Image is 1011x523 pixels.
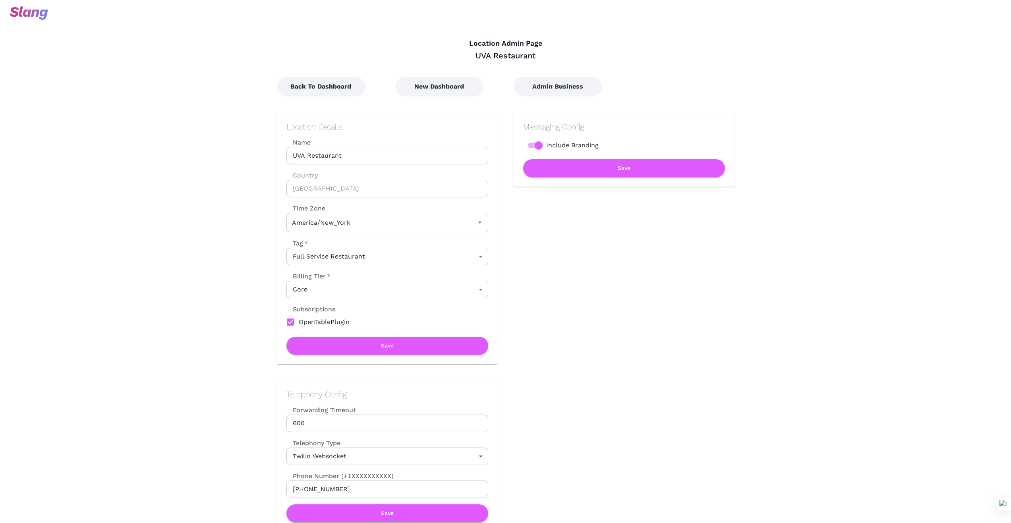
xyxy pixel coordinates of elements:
button: Open [474,217,485,228]
label: Time Zone [286,204,488,213]
label: Subscriptions [286,305,335,314]
a: New Dashboard [395,83,483,90]
h2: Messaging Config [523,122,725,131]
button: Save [523,159,725,177]
div: Full Service Restaurant [286,248,488,265]
h2: Telephony Config [286,390,488,399]
button: New Dashboard [395,77,483,96]
label: Name [286,138,488,147]
a: Admin Business [514,83,602,90]
label: Tag [286,239,308,248]
div: Twilio Websocket [286,448,488,465]
button: Save [286,337,488,355]
label: Phone Number (+1XXXXXXXXXX) [286,471,488,481]
button: Back To Dashboard [277,77,365,96]
div: Core [286,281,488,298]
h4: Location Admin Page [277,39,735,48]
button: Save [286,504,488,522]
label: Country [286,171,488,180]
button: Admin Business [514,77,602,96]
label: Forwarding Timeout [286,405,488,415]
img: svg+xml;base64,PHN2ZyB3aWR0aD0iOTciIGhlaWdodD0iMzQiIHZpZXdCb3g9IjAgMCA5NyAzNCIgZmlsbD0ibm9uZSIgeG... [10,6,48,20]
div: UVA Restaurant [277,50,735,61]
label: Billing Tier [286,272,331,281]
h2: Location Details [286,122,488,131]
span: OpenTablePlugin [299,317,350,327]
span: Include Branding [546,141,599,150]
a: Back To Dashboard [277,83,365,90]
label: Telephony Type [286,438,340,448]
